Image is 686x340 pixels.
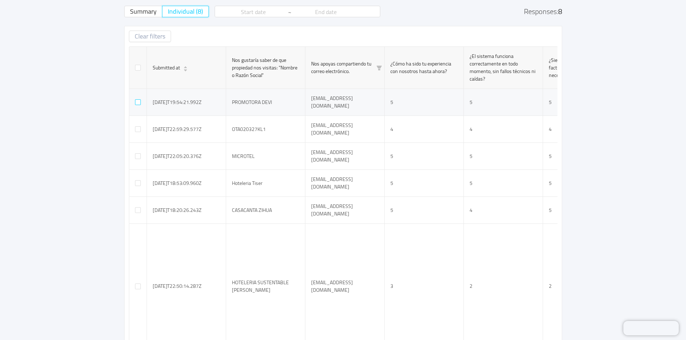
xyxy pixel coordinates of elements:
[558,5,562,18] div: 8
[147,116,226,143] td: [DATE]T22:59:29.577Z
[129,31,171,42] button: Clear filters
[623,321,679,335] iframe: Chatra live chat
[305,89,385,116] td: [EMAIL_ADDRESS][DOMAIN_NAME]
[385,143,464,170] td: 5
[147,170,226,197] td: [DATE]T18:53:09.960Z
[183,65,188,70] div: Sort
[374,47,384,89] i: icon: filter
[543,170,622,197] td: 5
[226,116,305,143] td: OTA020327KL1
[464,116,543,143] td: 4
[305,197,385,224] td: [EMAIL_ADDRESS][DOMAIN_NAME]
[153,64,180,72] span: Submitted at
[464,89,543,116] td: 5
[524,8,562,15] div: Responses:
[130,5,157,17] span: Summary
[464,197,543,224] td: 4
[183,68,188,70] i: icon: caret-down
[291,8,360,16] input: End date
[311,59,371,76] span: Nos apoyas compartiendo tu correo electrónico.
[305,170,385,197] td: [EMAIL_ADDRESS][DOMAIN_NAME]
[305,116,385,143] td: [EMAIL_ADDRESS][DOMAIN_NAME]
[219,8,288,16] input: Start date
[168,5,203,17] span: Individual (8)
[183,65,188,67] i: icon: caret-up
[543,197,622,224] td: 5
[226,143,305,170] td: MICROTEL
[147,197,226,224] td: [DATE]T18:20:26.243Z
[226,197,305,224] td: CASACANTA ZIHUA
[543,143,622,170] td: 5
[390,59,451,76] span: ¿Cómo ha sido tu experiencia con nosotros hasta ahora?
[385,116,464,143] td: 4
[226,170,305,197] td: Hoteleria Tiser
[549,55,616,80] span: ¿Sientes que el proceso de facturación se adapta bien a tus necesidades?
[543,89,622,116] td: 5
[147,143,226,170] td: [DATE]T22:05:20.376Z
[147,89,226,116] td: [DATE]T19:54:21.992Z
[232,55,297,80] span: Nos gustaría saber de que propiedad nos visitas: "Nombre o Razón Social"
[385,89,464,116] td: 5
[543,116,622,143] td: 4
[385,197,464,224] td: 5
[305,143,385,170] td: [EMAIL_ADDRESS][DOMAIN_NAME]
[464,170,543,197] td: 5
[470,51,535,83] span: ¿El sistema funciona correctamente en todo momento, sin fallos técnicos ni caídas?
[226,89,305,116] td: PROMOTORA DEVI
[464,143,543,170] td: 5
[385,170,464,197] td: 5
